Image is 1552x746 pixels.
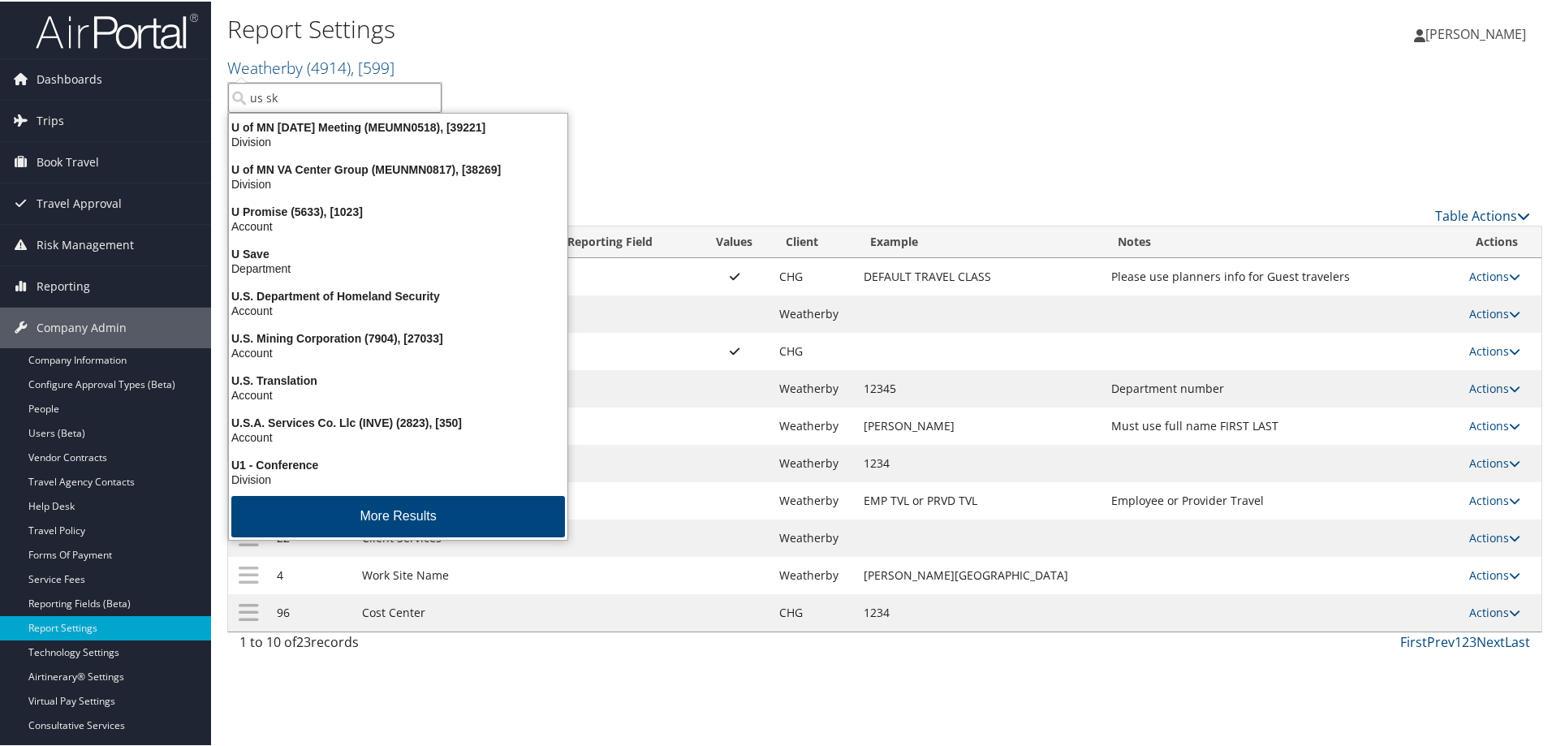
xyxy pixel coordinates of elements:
[239,631,544,658] div: 1 to 10 of records
[1469,416,1520,432] a: Actions
[219,330,577,344] div: U.S. Mining Corporation (7904), [27033]
[1469,342,1520,357] a: Actions
[856,593,1103,630] td: 1234
[269,555,353,593] td: 4
[219,456,577,471] div: U1 - Conference
[1427,632,1455,649] a: Prev
[351,55,394,77] span: , [ 599 ]
[856,555,1103,593] td: [PERSON_NAME][GEOGRAPHIC_DATA]
[1103,369,1461,406] td: Department number
[856,369,1103,406] td: 12345
[771,593,856,630] td: CHG
[1103,225,1461,257] th: Notes
[227,55,394,77] a: Weatherby
[1103,257,1461,294] td: Please use planners info for Guest travelers
[489,225,698,257] th: Airportal&reg; Reporting Field
[307,55,351,77] span: ( 4914 )
[219,386,577,401] div: Account
[219,302,577,317] div: Account
[1400,632,1427,649] a: First
[1461,225,1541,257] th: Actions
[219,471,577,485] div: Division
[856,225,1103,257] th: Example
[1469,454,1520,469] a: Actions
[1469,491,1520,507] a: Actions
[227,11,1104,45] h1: Report Settings
[771,331,856,369] td: CHG
[1435,205,1530,223] a: Table Actions
[771,518,856,555] td: Weatherby
[219,245,577,260] div: U Save
[37,58,102,98] span: Dashboards
[37,99,64,140] span: Trips
[219,133,577,148] div: Division
[37,140,99,181] span: Book Travel
[771,225,856,257] th: Client
[771,369,856,406] td: Weatherby
[219,429,577,443] div: Account
[856,443,1103,481] td: 1234
[1103,481,1461,518] td: Employee or Provider Travel
[1469,603,1520,619] a: Actions
[219,218,577,232] div: Account
[228,81,442,111] input: Search Accounts
[219,161,577,175] div: U of MN VA Center Group (MEUNMN0817), [38269]
[37,265,90,305] span: Reporting
[36,11,198,49] img: airportal-logo.png
[771,294,856,331] td: Weatherby
[1103,406,1461,443] td: Must use full name FIRST LAST
[771,443,856,481] td: Weatherby
[354,593,489,630] td: Cost Center
[1505,632,1530,649] a: Last
[219,119,577,133] div: U of MN [DATE] Meeting (MEUMN0518), [39221]
[856,406,1103,443] td: [PERSON_NAME]
[219,372,577,386] div: U.S. Translation
[37,223,134,264] span: Risk Management
[1469,379,1520,395] a: Actions
[1469,566,1520,581] a: Actions
[1477,632,1505,649] a: Next
[1462,632,1469,649] a: 2
[1425,24,1526,41] span: [PERSON_NAME]
[219,344,577,359] div: Account
[219,175,577,190] div: Division
[771,406,856,443] td: Weatherby
[856,257,1103,294] td: DEFAULT TRAVEL CLASS
[296,632,311,649] span: 23
[1455,632,1462,649] a: 1
[856,481,1103,518] td: EMP TVL or PRVD TVL
[231,494,565,536] button: More Results
[354,555,489,593] td: Work Site Name
[269,593,353,630] td: 96
[1414,8,1542,57] a: [PERSON_NAME]
[771,481,856,518] td: Weatherby
[219,287,577,302] div: U.S. Department of Homeland Security
[37,182,122,222] span: Travel Approval
[1469,632,1477,649] a: 3
[37,306,127,347] span: Company Admin
[697,225,771,257] th: Values
[1469,304,1520,320] a: Actions
[219,203,577,218] div: U Promise (5633), [1023]
[1469,267,1520,282] a: Actions
[771,555,856,593] td: Weatherby
[771,257,856,294] td: CHG
[1469,528,1520,544] a: Actions
[219,414,577,429] div: U.S.A. Services Co. Llc (INVE) (2823), [350]
[219,260,577,274] div: Department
